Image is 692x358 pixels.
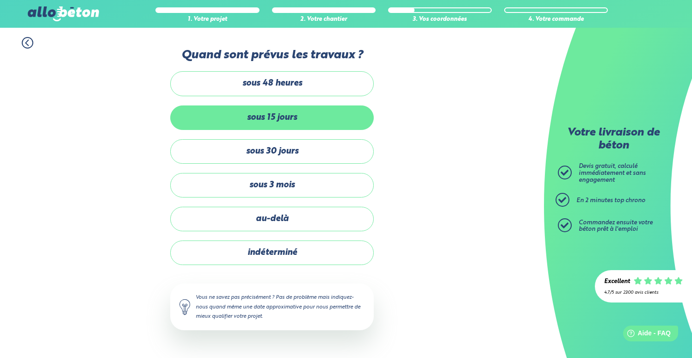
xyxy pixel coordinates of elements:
[170,105,374,130] label: sous 15 jours
[28,6,99,21] img: allobéton
[610,322,682,348] iframe: Help widget launcher
[170,173,374,198] label: sous 3 mois
[155,16,259,23] div: 1. Votre projet
[170,71,374,96] label: sous 48 heures
[170,284,374,330] div: Vous ne savez pas précisément ? Pas de problème mais indiquez-nous quand même une date approximat...
[170,49,374,62] label: Quand sont prévus les travaux ?
[170,139,374,164] label: sous 30 jours
[272,16,376,23] div: 2. Votre chantier
[388,16,492,23] div: 3. Vos coordonnées
[170,241,374,265] label: indéterminé
[504,16,608,23] div: 4. Votre commande
[170,207,374,231] label: au-delà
